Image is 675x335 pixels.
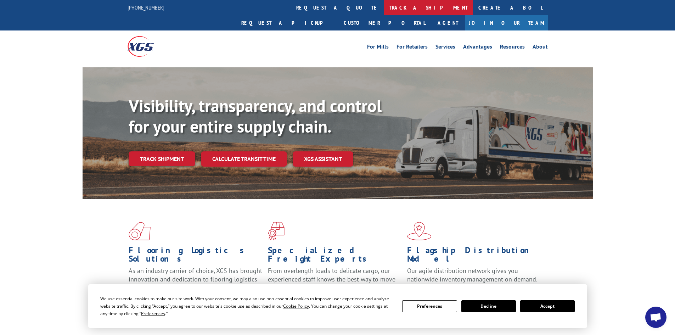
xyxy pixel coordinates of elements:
[128,4,164,11] a: [PHONE_NUMBER]
[283,303,309,309] span: Cookie Policy
[463,44,492,52] a: Advantages
[88,284,587,328] div: Cookie Consent Prompt
[293,151,353,167] a: XGS ASSISTANT
[100,295,394,317] div: We use essential cookies to make our site work. With your consent, we may also use non-essential ...
[129,151,195,166] a: Track shipment
[645,307,666,328] div: Open chat
[435,44,455,52] a: Services
[407,246,541,267] h1: Flagship Distribution Model
[402,300,457,312] button: Preferences
[367,44,389,52] a: For Mills
[407,267,538,283] span: Our agile distribution network gives you nationwide inventory management on demand.
[431,15,465,30] a: Agent
[268,222,285,240] img: xgs-icon-focused-on-flooring-red
[129,267,262,292] span: As an industry carrier of choice, XGS has brought innovation and dedication to flooring logistics...
[236,15,338,30] a: Request a pickup
[500,44,525,52] a: Resources
[201,151,287,167] a: Calculate transit time
[465,15,548,30] a: Join Our Team
[396,44,428,52] a: For Retailers
[407,222,432,240] img: xgs-icon-flagship-distribution-model-red
[268,267,402,298] p: From overlength loads to delicate cargo, our experienced staff knows the best way to move your fr...
[338,15,431,30] a: Customer Portal
[461,300,516,312] button: Decline
[533,44,548,52] a: About
[268,246,402,267] h1: Specialized Freight Experts
[129,95,382,137] b: Visibility, transparency, and control for your entire supply chain.
[520,300,575,312] button: Accept
[129,222,151,240] img: xgs-icon-total-supply-chain-intelligence-red
[141,311,165,317] span: Preferences
[129,246,263,267] h1: Flooring Logistics Solutions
